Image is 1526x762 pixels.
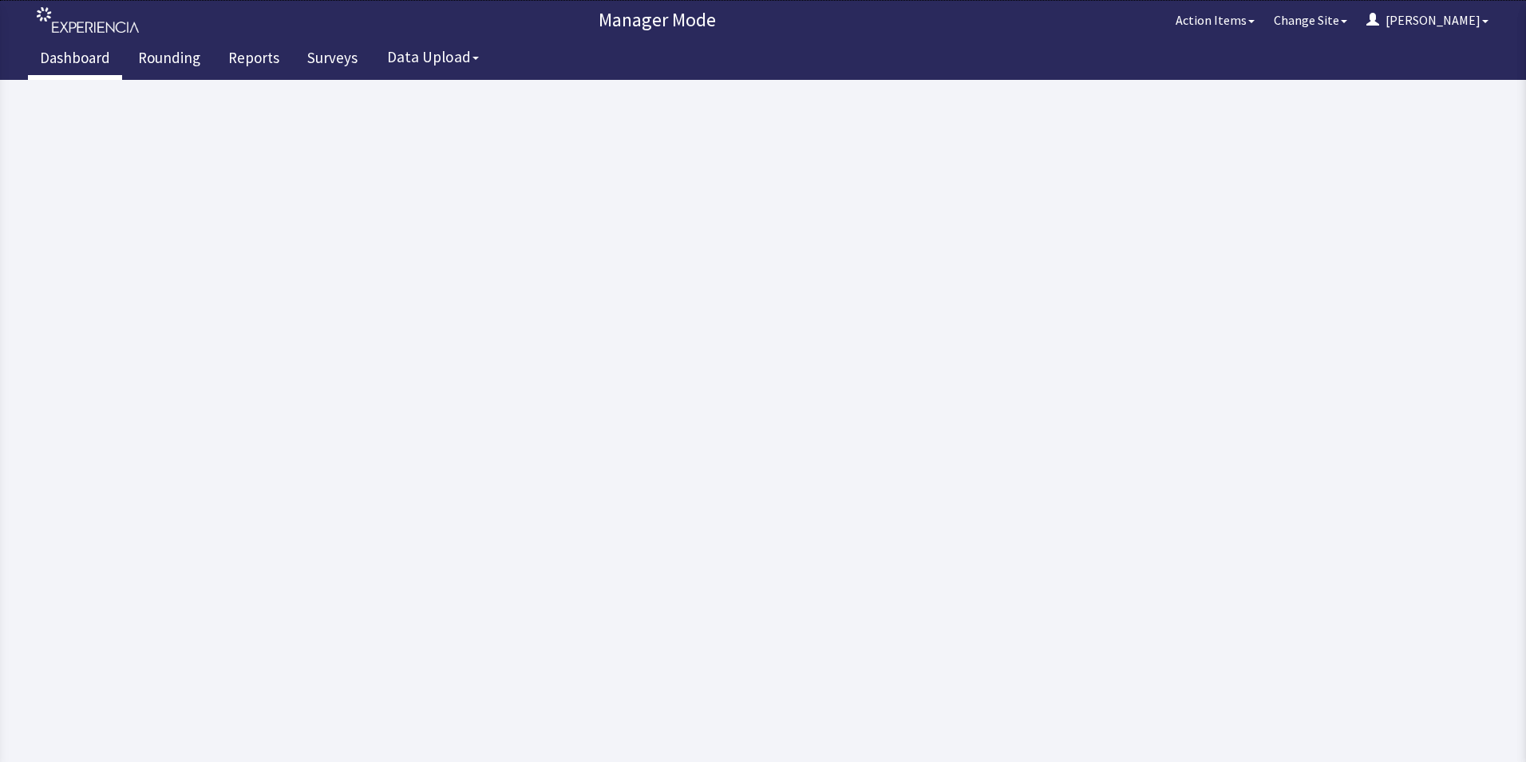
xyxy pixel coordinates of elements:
button: Action Items [1166,4,1264,36]
a: Dashboard [28,40,122,80]
img: experiencia_logo.png [37,7,139,34]
a: Surveys [295,40,370,80]
button: Change Site [1264,4,1357,36]
button: Data Upload [378,42,488,72]
button: [PERSON_NAME] [1357,4,1498,36]
a: Reports [216,40,291,80]
a: Rounding [126,40,212,80]
p: Manager Mode [148,7,1166,33]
